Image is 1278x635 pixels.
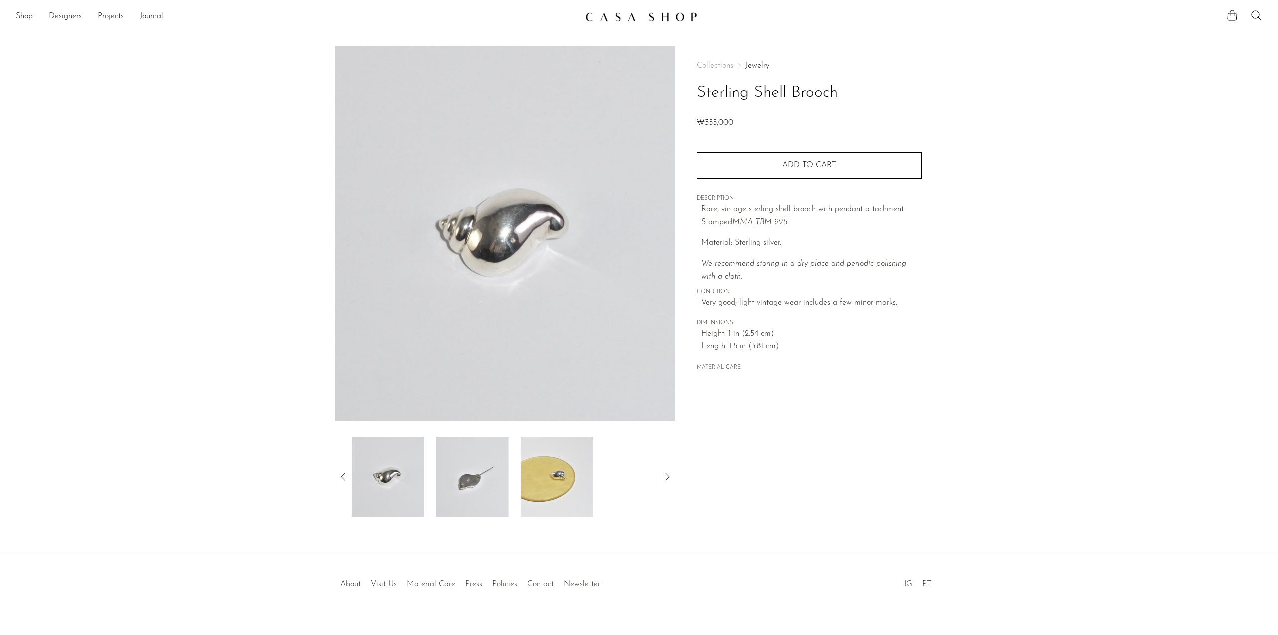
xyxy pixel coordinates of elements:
p: Material: Sterling silver. [701,237,922,250]
ul: Quick links [335,572,605,591]
nav: Breadcrumbs [697,62,922,70]
span: Very good; light vintage wear includes a few minor marks. [701,297,922,310]
a: Journal [140,10,163,23]
img: Sterling Shell Brooch [335,46,675,421]
ul: Social Medias [899,572,936,591]
a: Policies [492,580,517,588]
span: ₩355,000 [697,119,733,127]
span: Length: 1.5 in (3.81 cm) [701,340,922,353]
a: PT [922,580,931,588]
span: DESCRIPTION [697,194,922,203]
a: Shop [16,10,33,23]
a: Jewelry [745,62,769,70]
span: Add to cart [782,161,836,169]
a: Designers [49,10,82,23]
a: Press [465,580,482,588]
ul: NEW HEADER MENU [16,8,577,25]
span: CONDITION [697,288,922,297]
h1: Sterling Shell Brooch [697,80,922,106]
a: Contact [527,580,554,588]
nav: Desktop navigation [16,8,577,25]
a: Projects [98,10,124,23]
img: Sterling Shell Brooch [352,437,424,517]
em: MMA TBM 925. [732,218,789,226]
a: About [340,580,361,588]
button: Add to cart [697,152,922,178]
img: Sterling Shell Brooch [436,437,509,517]
a: Material Care [407,580,455,588]
a: Visit Us [371,580,397,588]
span: Height: 1 in (2.54 cm) [701,328,922,341]
span: Collections [697,62,733,70]
button: MATERIAL CARE [697,364,741,372]
i: We recommend storing in a dry place and periodic polishing with a cloth. [701,260,906,281]
span: DIMENSIONS [697,319,922,328]
img: Sterling Shell Brooch [521,437,593,517]
a: IG [904,580,912,588]
p: Rare, vintage sterling shell brooch with pendant attachment. Stamped [701,203,922,229]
